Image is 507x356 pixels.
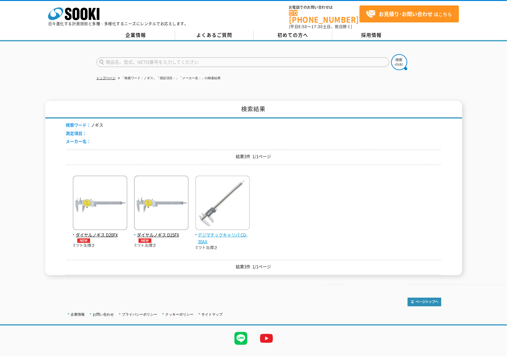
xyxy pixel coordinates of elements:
[165,312,194,316] a: クッキーポリシー
[66,153,441,160] p: 結果3件 1/1ページ
[137,238,153,243] img: NEW
[254,326,279,351] img: YouTube
[359,5,459,22] a: お見積り･お問い合わせはこちら
[195,225,250,245] a: デジマチックキャリパ CD-30AX
[195,245,250,251] p: ミツトヨ/厚さ
[379,10,433,18] strong: お見積り･お問い合わせ
[366,9,452,19] span: はこちら
[97,76,116,80] a: トップページ
[73,225,127,243] a: ダイヤルノギス D20FXNEW
[254,30,332,40] a: 初めての方へ
[97,30,175,40] a: 企業情報
[289,10,359,23] a: [PHONE_NUMBER]
[311,24,323,29] span: 17:30
[97,57,389,67] input: 商品名、型式、NETIS番号を入力してください
[228,326,254,351] img: LINE
[93,312,114,316] a: お問い合わせ
[66,130,87,136] span: 測定項目：
[66,138,91,144] span: メーカー名：
[66,122,104,128] li: ノギス
[45,101,462,119] h1: 検索結果
[71,312,85,316] a: 企業情報
[122,312,157,316] a: プライバシーポリシー
[73,176,127,232] img: D20FX
[134,243,189,248] p: ミツトヨ/厚さ
[195,176,250,232] img: CD-30AX
[175,30,254,40] a: よくあるご質問
[66,263,441,270] p: 結果3件 1/1ページ
[299,24,308,29] span: 8:50
[277,31,308,38] span: 初めての方へ
[332,30,411,40] a: 採用情報
[289,24,352,29] span: (平日 ～ 土日、祝日除く)
[391,54,407,70] img: btn_search.png
[202,312,223,316] a: サイトマップ
[48,22,189,26] p: 日々進化する計測技術と多種・多様化するニーズにレンタルでお応えします。
[289,5,359,9] span: お電話でのお問い合わせは
[134,176,189,232] img: D15FX
[73,243,127,248] p: ミツトヨ/厚さ
[408,298,441,306] img: トップページへ
[73,232,127,243] span: ダイヤルノギス D20FX
[195,232,250,245] span: デジマチックキャリパ CD-30AX
[117,75,221,82] li: 「検索ワード：ノギス」「測定項目：」「メーカー名：」の検索結果
[76,238,92,243] img: NEW
[66,122,91,128] span: 検索ワード：
[134,232,189,243] span: ダイヤルノギス D15FX
[134,225,189,243] a: ダイヤルノギス D15FXNEW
